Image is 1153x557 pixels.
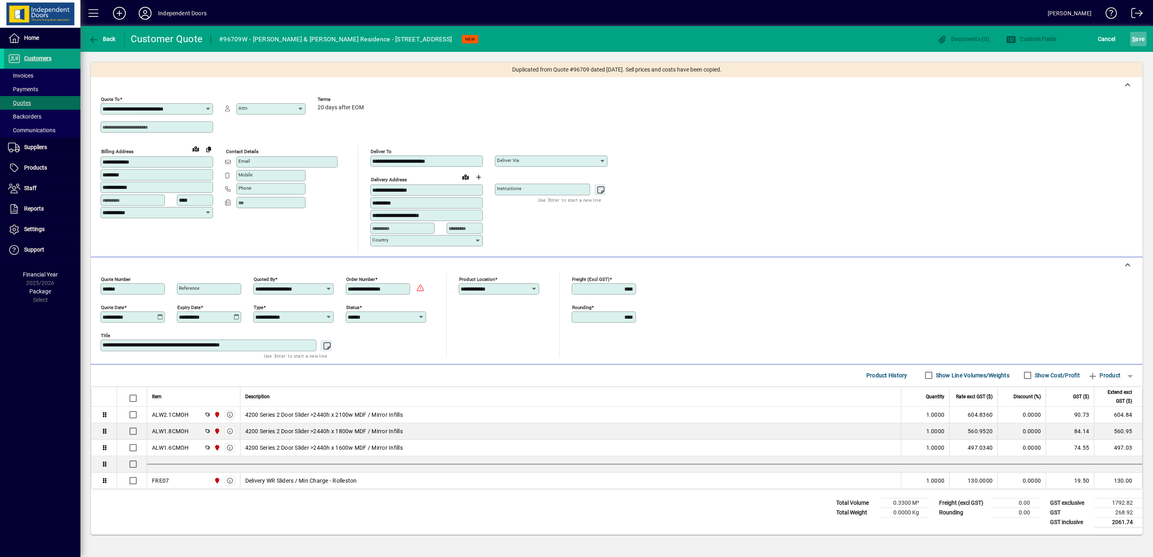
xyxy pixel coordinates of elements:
div: 604.8360 [954,411,993,419]
span: Discount (%) [1013,392,1041,401]
a: Quotes [4,96,80,110]
span: Christchurch [212,410,221,419]
span: Support [24,246,44,253]
span: Back [89,36,116,42]
td: 0.00 [991,508,1040,517]
a: Support [4,240,80,260]
span: Duplicated from Quote #96709 dated [DATE]. Sell prices and costs have been copied. [512,66,722,74]
div: ALW2.1CMOH [152,411,189,419]
mat-label: Quote date [101,304,124,310]
a: Products [4,158,80,178]
span: Home [24,35,39,41]
a: Reports [4,199,80,219]
button: Product [1084,368,1124,383]
td: 560.95 [1094,423,1142,440]
td: GST inclusive [1046,517,1094,527]
button: Profile [132,6,158,20]
span: Terms [318,97,366,102]
span: Cancel [1098,33,1116,45]
span: Christchurch [212,443,221,452]
div: Independent Doors [158,7,207,20]
mat-label: Quote To [101,96,120,102]
button: Product History [863,368,911,383]
mat-hint: Use 'Enter' to start a new line [264,351,327,360]
a: Staff [4,178,80,199]
td: 0.0000 [997,473,1046,489]
span: Products [24,164,47,171]
span: Christchurch [212,476,221,485]
button: Cancel [1096,32,1118,46]
mat-label: Freight (excl GST) [572,276,609,282]
mat-label: Product location [459,276,495,282]
span: ave [1132,33,1145,45]
mat-label: Status [346,304,359,310]
div: 560.9520 [954,427,993,435]
mat-label: Mobile [238,172,252,178]
span: Delivery WR Sliders / Min Charge - Rolleston [245,477,357,485]
td: 1792.82 [1094,498,1143,508]
div: [PERSON_NAME] [1048,7,1091,20]
app-page-header-button: Back [80,32,125,46]
a: View on map [189,142,202,155]
span: Product History [866,369,907,382]
td: Freight (excl GST) [935,498,991,508]
td: 497.03 [1094,440,1142,456]
span: Documents (0) [937,36,989,42]
span: Communications [8,127,55,133]
td: 0.0000 [997,407,1046,423]
span: 20 days after EOM [318,104,364,111]
a: Invoices [4,69,80,82]
td: GST [1046,508,1094,517]
mat-label: Reference [179,285,199,291]
span: Christchurch [212,427,221,436]
td: 74.55 [1046,440,1094,456]
span: Reports [24,205,44,212]
mat-label: Instructions [497,186,521,191]
a: Logout [1125,2,1143,28]
td: Total Volume [832,498,880,508]
div: #96709W - [PERSON_NAME] & [PERSON_NAME] Residence - [STREET_ADDRESS] [219,33,452,46]
a: Communications [4,123,80,137]
td: 19.50 [1046,473,1094,489]
td: Rounding [935,508,991,517]
span: Product [1088,369,1120,382]
a: Knowledge Base [1100,2,1117,28]
mat-label: Expiry date [177,304,201,310]
mat-hint: Use 'Enter' to start a new line [538,195,601,205]
td: 0.0000 [997,423,1046,440]
td: 130.00 [1094,473,1142,489]
span: Suppliers [24,144,47,150]
label: Show Line Volumes/Weights [934,371,1009,379]
mat-label: Country [372,237,388,243]
a: Settings [4,219,80,240]
mat-label: Type [254,304,263,310]
mat-label: Quote number [101,276,131,282]
div: 497.0340 [954,444,993,452]
span: Quotes [8,100,31,106]
span: Item [152,392,162,401]
span: 1.0000 [926,444,945,452]
span: 1.0000 [926,427,945,435]
td: 268.92 [1094,508,1143,517]
mat-label: Phone [238,185,251,191]
div: FRE07 [152,477,169,485]
mat-label: Attn [238,105,247,111]
span: Description [245,392,270,401]
td: 0.0000 [997,440,1046,456]
span: Quantity [926,392,944,401]
span: Extend excl GST ($) [1099,388,1132,405]
td: 84.14 [1046,423,1094,440]
button: Copy to Delivery address [202,143,215,156]
mat-label: Email [238,158,250,164]
span: Payments [8,86,38,92]
button: Add [107,6,132,20]
span: GST ($) [1073,392,1089,401]
span: Staff [24,185,37,191]
a: Backorders [4,110,80,123]
span: Package [29,288,51,295]
span: 4200 Series 2 Door Slider >2440h x 1600w MDF / Mirror Infills [245,444,403,452]
span: 1.0000 [926,477,945,485]
a: Suppliers [4,137,80,158]
div: ALW1.6CMOH [152,444,189,452]
td: 604.84 [1094,407,1142,423]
